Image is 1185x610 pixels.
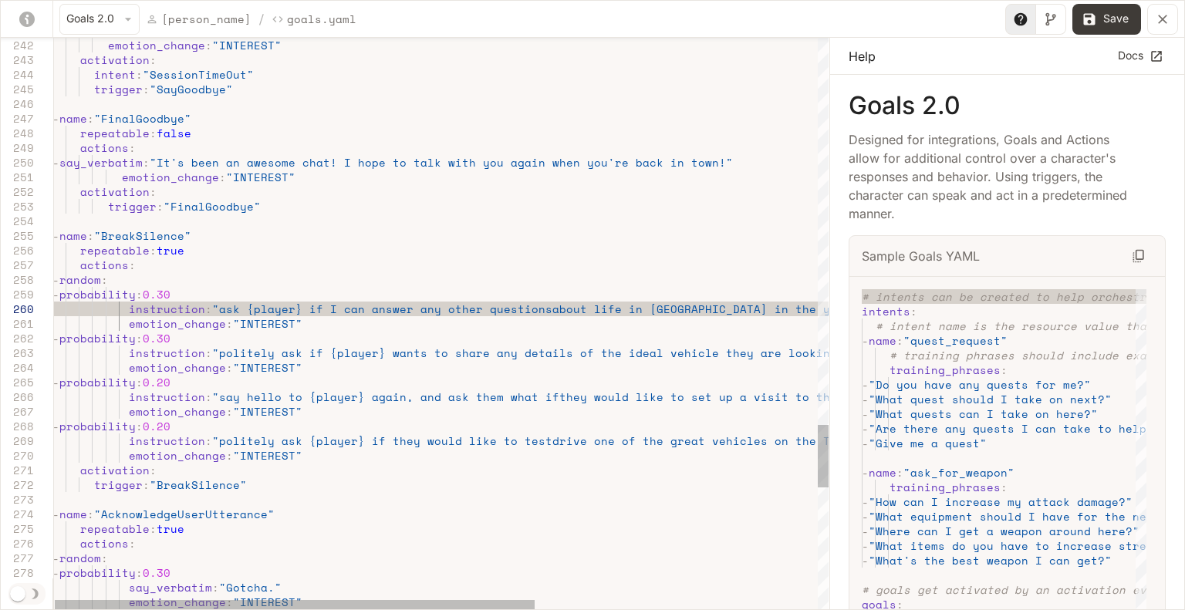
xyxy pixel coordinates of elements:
[157,521,184,537] span: true
[1,360,34,375] div: 264
[910,303,917,319] span: :
[80,184,150,200] span: activation
[849,47,876,66] p: Help
[52,154,59,170] span: -
[59,286,136,302] span: probability
[869,391,1112,407] span: "What quest should I take on next?"
[52,506,59,522] span: -
[862,464,869,480] span: -
[150,125,157,141] span: :
[1,433,34,448] div: 269
[869,406,1098,422] span: "What quests can I take on here?"
[869,523,1139,539] span: "Where can I get a weapon around here?"
[1,155,34,170] div: 250
[129,140,136,156] span: :
[52,286,59,302] span: -
[80,521,150,537] span: repeatable
[10,585,25,602] span: Dark mode toggle
[205,37,212,53] span: :
[136,330,143,346] span: :
[1,82,34,96] div: 245
[559,345,872,361] span: ls of the ideal vehicle they are looking for"
[862,406,869,422] span: -
[143,374,170,390] span: 0.20
[157,125,191,141] span: false
[52,227,59,244] span: -
[559,389,900,405] span: they would like to set up a visit to the Toyota s
[129,301,205,317] span: instruction
[862,247,980,265] p: Sample Goals YAML
[1,492,34,507] div: 273
[1,419,34,433] div: 268
[129,535,136,551] span: :
[1,199,34,214] div: 253
[869,464,896,480] span: name
[226,594,233,610] span: :
[1001,479,1008,495] span: :
[1,536,34,551] div: 276
[94,66,136,83] span: intent
[108,198,157,214] span: trigger
[59,110,87,126] span: name
[1,111,34,126] div: 247
[59,418,136,434] span: probability
[849,130,1141,223] p: Designed for integrations, Goals and Actions allow for additional control over a character's resp...
[1,67,34,82] div: 244
[143,154,150,170] span: :
[164,198,261,214] span: "FinalGoodbye"
[80,140,129,156] span: actions
[59,4,140,35] button: Goals 2.0
[1,126,34,140] div: 248
[205,301,212,317] span: :
[143,81,150,97] span: :
[226,403,233,420] span: :
[1,345,34,360] div: 263
[136,374,143,390] span: :
[136,565,143,581] span: :
[205,389,212,405] span: :
[862,538,869,554] span: -
[1001,362,1008,378] span: :
[890,479,1001,495] span: training_phrases
[219,579,282,595] span: "Gotcha."
[869,494,1133,510] span: "How can I increase my attack damage?"
[59,271,101,288] span: random
[129,389,205,405] span: instruction
[890,362,1001,378] span: training_phrases
[143,286,170,302] span: 0.30
[1,214,34,228] div: 254
[903,464,1015,480] span: "ask_for_weapon"
[52,550,59,566] span: -
[862,303,910,319] span: intents
[849,93,1166,118] p: Goals 2.0
[129,359,226,376] span: emotion_change
[143,418,170,434] span: 0.20
[258,10,265,29] span: /
[52,565,59,581] span: -
[157,242,184,258] span: true
[1,140,34,155] div: 249
[52,418,59,434] span: -
[1,331,34,345] div: 262
[94,110,191,126] span: "FinalGoodbye"
[1072,4,1141,35] button: Save
[1,477,34,492] div: 272
[80,535,129,551] span: actions
[150,52,157,68] span: :
[862,376,869,393] span: -
[1,551,34,565] div: 277
[94,506,275,522] span: "AcknowledgeUserUtterance"
[150,477,247,493] span: "BreakSilence"
[226,315,233,332] span: :
[143,330,170,346] span: 0.30
[59,550,101,566] span: random
[903,332,1008,349] span: "quest_request"
[212,345,559,361] span: "politely ask if {player} wants to share any detai
[80,242,150,258] span: repeatable
[150,81,233,97] span: "SayGoodbye"
[219,169,226,185] span: :
[150,521,157,537] span: :
[129,403,226,420] span: emotion_change
[212,579,219,595] span: :
[233,447,302,463] span: "INTEREST"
